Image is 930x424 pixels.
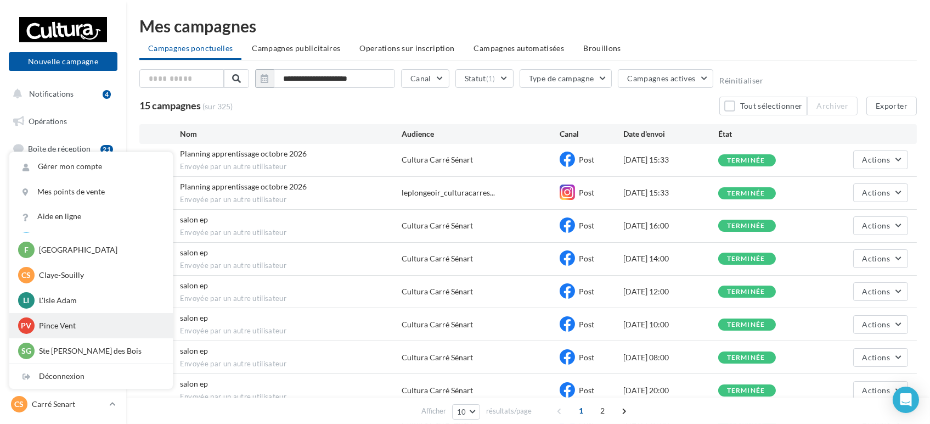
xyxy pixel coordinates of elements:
[623,385,718,396] div: [DATE] 20:00
[180,294,402,304] span: Envoyée par un autre utilisateur
[9,52,117,71] button: Nouvelle campagne
[402,187,495,198] span: leplongeoir_culturacarres...
[7,193,120,216] a: Médiathèque
[560,129,623,140] div: Canal
[15,399,24,410] span: CS
[520,69,612,88] button: Type de campagne
[180,149,307,158] span: Planning apprentissage octobre 2026
[39,270,160,281] p: Claye-Souilly
[853,282,908,301] button: Actions
[180,313,208,322] span: salon ep
[402,385,473,396] div: Cultura Carré Sénart
[863,353,890,362] span: Actions
[623,220,718,231] div: [DATE] 16:00
[402,253,473,264] div: Cultura Carré Sénart
[9,364,173,389] div: Déconnexion
[452,404,480,420] button: 10
[579,254,594,263] span: Post
[139,18,917,34] div: Mes campagnes
[807,97,858,115] button: Archiver
[103,90,111,99] div: 4
[863,287,890,296] span: Actions
[421,406,446,416] span: Afficher
[727,157,765,164] div: terminée
[180,195,402,205] span: Envoyée par un autre utilisateur
[402,154,473,165] div: Cultura Carré Sénart
[853,348,908,367] button: Actions
[727,255,765,263] div: terminée
[9,394,117,415] a: CS Carré Senart
[727,354,765,361] div: terminée
[180,261,402,271] span: Envoyée par un autre utilisateur
[623,286,718,297] div: [DATE] 12:00
[623,154,718,165] div: [DATE] 15:33
[39,320,160,331] p: Pince Vent
[594,402,611,420] span: 2
[7,137,120,160] a: Boîte de réception21
[22,270,31,281] span: CS
[719,76,763,85] button: Réinitialiser
[21,345,31,356] span: SG
[718,129,813,140] div: État
[627,74,695,83] span: Campagnes actives
[866,97,917,115] button: Exporter
[180,162,402,172] span: Envoyée par un autre utilisateur
[623,319,718,330] div: [DATE] 10:00
[28,144,91,153] span: Boîte de réception
[579,353,594,362] span: Post
[863,188,890,197] span: Actions
[486,74,495,83] span: (1)
[853,150,908,169] button: Actions
[180,326,402,336] span: Envoyée par un autre utilisateur
[623,253,718,264] div: [DATE] 14:00
[139,99,201,111] span: 15 campagnes
[39,244,160,255] p: [GEOGRAPHIC_DATA]
[583,43,621,53] span: Brouillons
[623,187,718,198] div: [DATE] 15:33
[39,295,160,306] p: L'Isle Adam
[727,288,765,295] div: terminée
[579,155,594,164] span: Post
[402,319,473,330] div: Cultura Carré Sénart
[9,204,173,229] a: Aide en ligne
[402,220,473,231] div: Cultura Carré Sénart
[9,154,173,179] a: Gérer mon compte
[579,221,594,230] span: Post
[853,249,908,268] button: Actions
[180,379,208,388] span: salon ep
[457,408,466,416] span: 10
[7,82,115,105] button: Notifications 4
[252,43,340,53] span: Campagnes publicitaires
[623,352,718,363] div: [DATE] 08:00
[202,101,233,112] span: (sur 325)
[24,295,30,306] span: LI
[863,155,890,164] span: Actions
[727,222,765,230] div: terminée
[572,402,590,420] span: 1
[474,43,565,53] span: Campagnes automatisées
[359,43,454,53] span: Operations sur inscription
[853,216,908,235] button: Actions
[727,321,765,328] div: terminée
[21,320,32,331] span: PV
[180,228,402,238] span: Envoyée par un autre utilisateur
[180,215,208,224] span: salon ep
[100,145,113,154] div: 21
[727,190,765,197] div: terminée
[9,180,173,204] a: Mes points de vente
[719,97,807,115] button: Tout sélectionner
[180,281,208,290] span: salon ep
[29,89,74,98] span: Notifications
[180,346,208,355] span: salon ep
[24,244,29,255] span: F
[7,220,120,243] a: Calendrier
[402,286,473,297] div: Cultura Carré Sénart
[401,69,449,88] button: Canal
[486,406,532,416] span: résultats/page
[579,287,594,296] span: Post
[402,129,560,140] div: Audience
[863,221,890,230] span: Actions
[853,315,908,334] button: Actions
[402,352,473,363] div: Cultura Carré Sénart
[29,116,67,126] span: Opérations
